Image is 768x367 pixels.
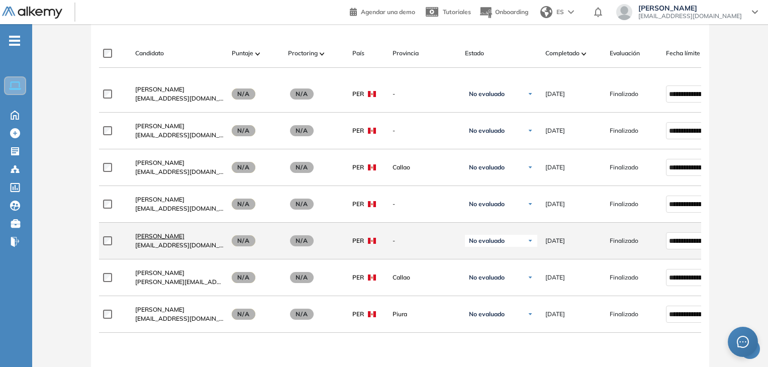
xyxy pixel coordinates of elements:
a: [PERSON_NAME] [135,85,224,94]
span: [EMAIL_ADDRESS][DOMAIN_NAME] [135,131,224,140]
span: [PERSON_NAME] [135,85,184,93]
span: [DATE] [545,163,565,172]
span: - [393,236,457,245]
span: Finalizado [610,236,638,245]
button: Onboarding [479,2,528,23]
span: Estado [465,49,484,58]
span: [EMAIL_ADDRESS][DOMAIN_NAME] [135,241,224,250]
img: PER [368,128,376,134]
span: No evaluado [469,273,505,282]
span: [EMAIL_ADDRESS][DOMAIN_NAME] [135,314,224,323]
span: N/A [232,162,256,173]
img: PER [368,311,376,317]
span: Puntaje [232,49,253,58]
img: PER [368,164,376,170]
span: - [393,126,457,135]
span: N/A [232,88,256,100]
span: [PERSON_NAME] [135,196,184,203]
span: [DATE] [545,89,565,99]
span: N/A [232,235,256,246]
span: [PERSON_NAME] [135,232,184,240]
span: PER [352,163,364,172]
a: [PERSON_NAME] [135,305,224,314]
img: Logo [2,7,62,19]
span: [EMAIL_ADDRESS][DOMAIN_NAME] [135,94,224,103]
span: No evaluado [469,237,505,245]
span: Evaluación [610,49,640,58]
span: [PERSON_NAME] [638,4,742,12]
span: [DATE] [545,126,565,135]
span: ES [556,8,564,17]
img: Ícono de flecha [527,311,533,317]
span: No evaluado [469,163,505,171]
span: [EMAIL_ADDRESS][DOMAIN_NAME] [135,204,224,213]
span: [EMAIL_ADDRESS][DOMAIN_NAME] [135,167,224,176]
span: [DATE] [545,310,565,319]
a: Agendar una demo [350,5,415,17]
span: [DATE] [545,273,565,282]
span: [DATE] [545,200,565,209]
a: [PERSON_NAME] [135,122,224,131]
span: Finalizado [610,310,638,319]
span: No evaluado [469,200,505,208]
span: [PERSON_NAME] [135,159,184,166]
span: N/A [290,162,314,173]
span: No evaluado [469,310,505,318]
img: Ícono de flecha [527,274,533,281]
i: - [9,40,20,42]
span: N/A [290,125,314,136]
span: [DATE] [545,236,565,245]
span: - [393,200,457,209]
span: Fecha límite [666,49,700,58]
a: [PERSON_NAME] [135,232,224,241]
a: [PERSON_NAME] [135,158,224,167]
span: PER [352,200,364,209]
span: Onboarding [495,8,528,16]
img: PER [368,274,376,281]
span: Finalizado [610,273,638,282]
img: arrow [568,10,574,14]
img: PER [368,91,376,97]
img: Ícono de flecha [527,201,533,207]
img: PER [368,201,376,207]
span: Finalizado [610,126,638,135]
span: No evaluado [469,90,505,98]
span: [EMAIL_ADDRESS][DOMAIN_NAME] [638,12,742,20]
span: Completado [545,49,580,58]
img: world [540,6,552,18]
span: N/A [290,235,314,246]
span: Finalizado [610,200,638,209]
span: PER [352,89,364,99]
span: [PERSON_NAME] [135,306,184,313]
span: Callao [393,273,457,282]
span: N/A [232,309,256,320]
img: PER [368,238,376,244]
span: PER [352,310,364,319]
span: N/A [232,125,256,136]
span: Finalizado [610,89,638,99]
img: Ícono de flecha [527,238,533,244]
span: PER [352,236,364,245]
span: PER [352,273,364,282]
span: N/A [290,272,314,283]
span: Provincia [393,49,419,58]
img: Ícono de flecha [527,128,533,134]
a: [PERSON_NAME] [135,195,224,204]
span: [PERSON_NAME] [135,269,184,277]
img: [missing "en.ARROW_ALT" translation] [255,52,260,55]
a: [PERSON_NAME] [135,268,224,278]
img: Ícono de flecha [527,91,533,97]
span: N/A [290,309,314,320]
span: Finalizado [610,163,638,172]
span: No evaluado [469,127,505,135]
span: Candidato [135,49,164,58]
span: - [393,89,457,99]
span: Tutoriales [443,8,471,16]
span: N/A [232,272,256,283]
span: Callao [393,163,457,172]
span: Proctoring [288,49,318,58]
span: Agendar una demo [361,8,415,16]
img: Ícono de flecha [527,164,533,170]
span: País [352,49,364,58]
span: PER [352,126,364,135]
